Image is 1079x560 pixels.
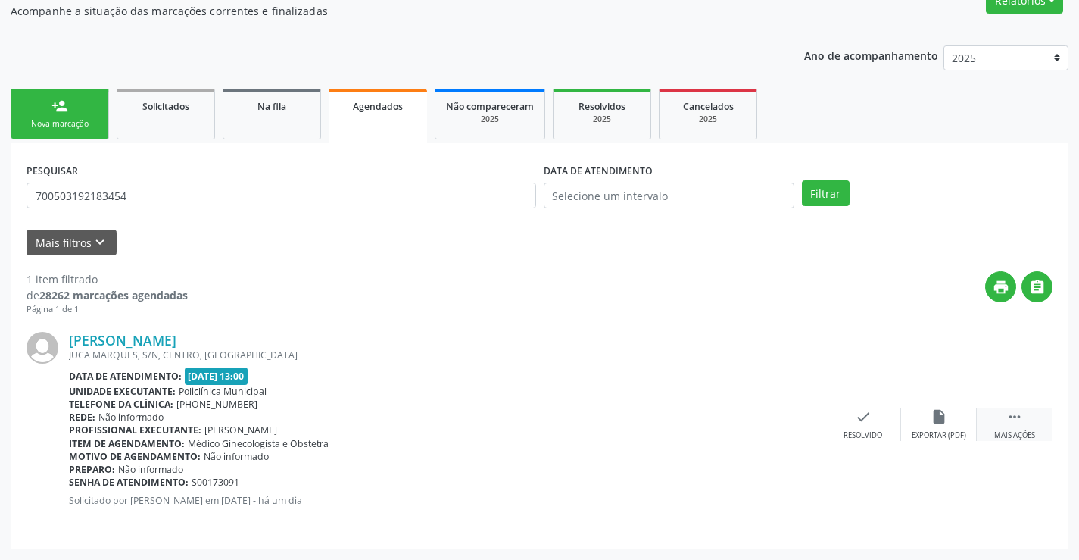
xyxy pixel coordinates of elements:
[993,279,1009,296] i: print
[931,408,947,425] i: insert_drive_file
[176,398,257,411] span: [PHONE_NUMBER]
[69,494,825,507] p: Solicitado por [PERSON_NAME] em [DATE] - há um dia
[844,430,882,441] div: Resolvido
[257,100,286,113] span: Na fila
[51,98,68,114] div: person_add
[578,100,625,113] span: Resolvidos
[27,287,188,303] div: de
[39,288,188,302] strong: 28262 marcações agendadas
[69,476,189,489] b: Senha de atendimento:
[544,159,653,183] label: DATA DE ATENDIMENTO
[179,385,267,398] span: Policlínica Municipal
[670,114,746,125] div: 2025
[353,100,403,113] span: Agendados
[446,114,534,125] div: 2025
[185,368,248,385] span: [DATE] 13:00
[188,437,329,450] span: Médico Ginecologista e Obstetra
[69,463,115,476] b: Preparo:
[27,332,58,364] img: img
[912,430,966,441] div: Exportar (PDF)
[204,450,269,463] span: Não informado
[564,114,640,125] div: 2025
[994,430,1035,441] div: Mais ações
[1029,279,1046,296] i: 
[1006,408,1023,425] i: 
[98,411,164,424] span: Não informado
[192,476,239,489] span: S00173091
[1021,271,1052,302] button: 
[985,271,1016,302] button: print
[69,450,201,463] b: Motivo de agendamento:
[69,332,176,349] a: [PERSON_NAME]
[69,411,95,424] b: Rede:
[142,100,189,113] span: Solicitados
[27,303,188,316] div: Página 1 de 1
[27,230,117,256] button: Mais filtroskeyboard_arrow_down
[802,180,850,206] button: Filtrar
[544,183,794,208] input: Selecione um intervalo
[69,385,176,398] b: Unidade executante:
[69,370,182,383] b: Data de atendimento:
[22,118,98,130] div: Nova marcação
[118,463,183,476] span: Não informado
[69,349,825,361] div: JUCA MARQUES, S/N, CENTRO, [GEOGRAPHIC_DATA]
[855,408,872,425] i: check
[69,437,185,450] b: Item de agendamento:
[27,159,78,183] label: PESQUISAR
[69,398,173,411] b: Telefone da clínica:
[204,424,277,436] span: [PERSON_NAME]
[92,234,108,251] i: keyboard_arrow_down
[446,100,534,113] span: Não compareceram
[11,3,751,19] p: Acompanhe a situação das marcações correntes e finalizadas
[27,183,536,208] input: Nome, CNS
[804,45,938,64] p: Ano de acompanhamento
[683,100,734,113] span: Cancelados
[69,424,201,436] b: Profissional executante:
[27,271,188,287] div: 1 item filtrado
